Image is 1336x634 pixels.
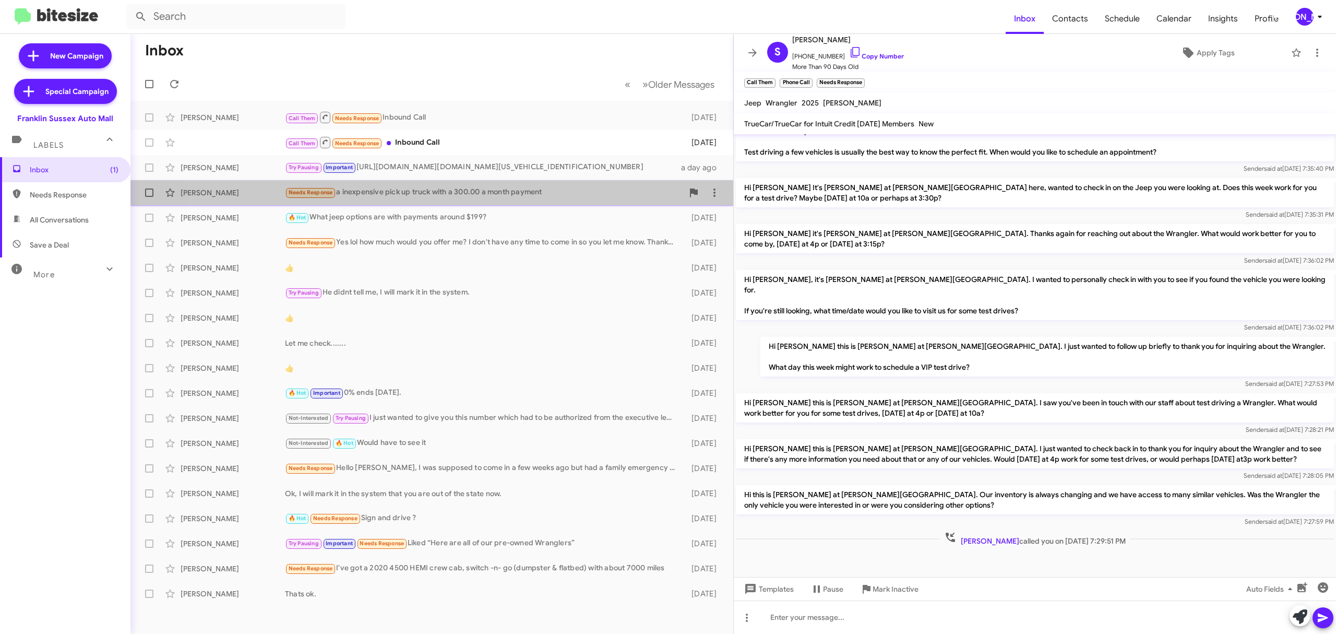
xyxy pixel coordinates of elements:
span: Profile [1246,4,1287,34]
p: Hi [PERSON_NAME] this is [PERSON_NAME] at [PERSON_NAME][GEOGRAPHIC_DATA]. I just wanted to check ... [736,439,1334,468]
div: [DATE] [680,438,725,449]
div: [DATE] [680,288,725,298]
span: Save a Deal [30,240,69,250]
div: a day ago [680,162,725,173]
p: Hi [PERSON_NAME], it's [PERSON_NAME] at [PERSON_NAME][GEOGRAPHIC_DATA]. I wanted to personally ch... [736,270,1334,320]
div: [PERSON_NAME] [181,513,285,524]
div: Let me check....... [285,338,680,348]
small: Needs Response [817,78,865,88]
div: [PERSON_NAME] [181,363,285,373]
span: Call Them [289,115,316,122]
div: [PERSON_NAME] [1296,8,1314,26]
div: [PERSON_NAME] [181,413,285,424]
div: [DATE] [680,238,725,248]
span: called you on [DATE] 7:29:51 PM [940,531,1130,546]
div: [PERSON_NAME] [181,488,285,499]
a: New Campaign [19,43,112,68]
span: Try Pausing [336,415,366,421]
div: [PERSON_NAME] [181,112,285,123]
span: More [33,270,55,279]
div: 👍 [285,363,680,373]
span: New Campaign [50,51,103,61]
button: [PERSON_NAME] [1287,8,1325,26]
span: Needs Response [30,190,118,200]
div: [DATE] [680,388,725,398]
span: Sender [DATE] 7:36:02 PM [1244,323,1334,331]
div: What jeep options are with payments around $199? [285,212,680,224]
span: « [625,78,630,91]
small: Call Them [744,78,776,88]
span: Older Messages [648,79,714,90]
div: [PERSON_NAME] [181,563,285,574]
a: Calendar [1148,4,1200,34]
span: said at [1265,518,1283,525]
div: [PERSON_NAME] [181,388,285,398]
span: Needs Response [289,565,333,572]
input: Search [126,4,345,29]
div: [DATE] [680,137,725,148]
a: Contacts [1044,4,1096,34]
div: Inbound Call [285,136,680,149]
div: Would have to see it [285,437,680,449]
small: Phone Call [780,78,812,88]
button: Previous [618,74,637,95]
div: 👍 [285,313,680,323]
div: Ok, I will mark it in the system that you are out of the state now. [285,488,680,499]
span: 🔥 Hot [289,390,306,396]
span: Important [326,540,353,547]
span: Important [313,390,340,396]
p: Hi [PERSON_NAME] it's [PERSON_NAME] at [PERSON_NAME][GEOGRAPHIC_DATA]. I just wanted to thank you... [736,111,1334,161]
span: Needs Response [335,140,379,147]
span: said at [1266,426,1284,433]
p: Hi [PERSON_NAME] this is [PERSON_NAME] at [PERSON_NAME][GEOGRAPHIC_DATA]. I saw you've been in to... [736,393,1334,422]
div: [DATE] [680,513,725,524]
div: [DATE] [680,213,725,223]
div: [DATE] [680,263,725,273]
span: 2025 [802,98,819,108]
a: Copy Number [849,52,904,60]
span: Sender [DATE] 7:27:59 PM [1245,518,1334,525]
a: Insights [1200,4,1246,34]
div: [DATE] [680,338,725,348]
div: [PERSON_NAME] [181,338,285,348]
a: Special Campaign [14,79,117,104]
span: Important [326,164,353,171]
button: Mark Inactive [852,580,927,598]
div: [URL][DOMAIN_NAME][DOMAIN_NAME][US_VEHICLE_IDENTIFICATION_NUMBER] [285,161,680,173]
span: S [774,44,781,61]
p: Hi this is [PERSON_NAME] at [PERSON_NAME][GEOGRAPHIC_DATA]. Our inventory is always changing and ... [736,485,1334,514]
span: Needs Response [360,540,404,547]
div: [PERSON_NAME] [181,213,285,223]
span: Call Them [289,140,316,147]
span: Jeep [744,98,761,108]
span: 🔥 Hot [289,515,306,522]
span: Needs Response [289,239,333,246]
span: Not-Interested [289,415,329,421]
div: I just wanted to give you this number which had to be authorized from the executive level. It is ... [285,412,680,424]
div: [PERSON_NAME] [181,238,285,248]
span: Wrangler [766,98,797,108]
span: Inbox [30,165,118,175]
div: a inexpensive pick up truck with a 300.00 a month payment [285,186,683,198]
div: [DATE] [680,563,725,574]
div: [PERSON_NAME] [181,589,285,599]
div: [DATE] [680,589,725,599]
div: [PERSON_NAME] [181,438,285,449]
div: [PERSON_NAME] [181,162,285,173]
div: Inbound Call [285,111,680,124]
div: 👍 [285,263,680,273]
div: 0% ends [DATE]. [285,387,680,399]
span: Needs Response [289,189,333,196]
span: Try Pausing [289,164,319,171]
div: Hello [PERSON_NAME], I was supposed to come in a few weeks ago but had a family emergency down in... [285,462,680,474]
span: said at [1266,380,1284,388]
span: 🔥 Hot [336,440,353,447]
span: New [918,119,934,128]
div: [DATE] [680,488,725,499]
button: Pause [802,580,852,598]
span: » [642,78,648,91]
div: [PERSON_NAME] [181,463,285,474]
span: Mark Inactive [873,580,918,598]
